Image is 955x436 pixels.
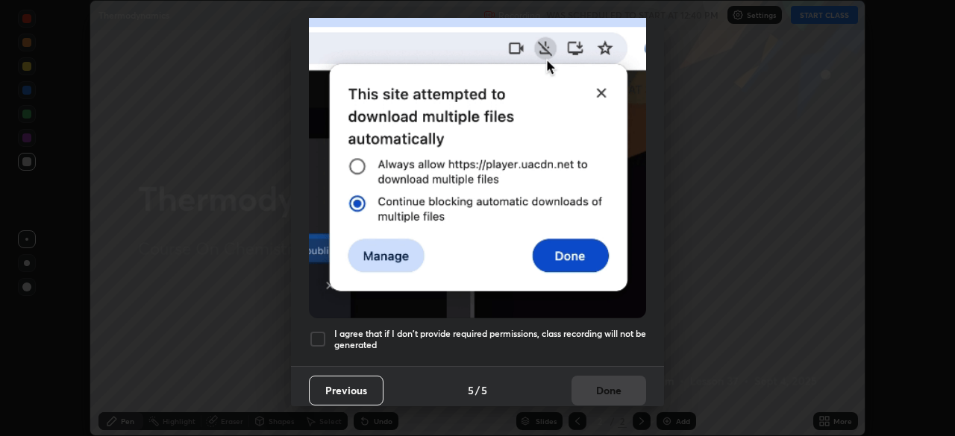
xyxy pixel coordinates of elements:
[468,382,474,398] h4: 5
[481,382,487,398] h4: 5
[475,382,480,398] h4: /
[309,376,383,405] button: Previous
[334,328,646,351] h5: I agree that if I don't provide required permissions, class recording will not be generated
